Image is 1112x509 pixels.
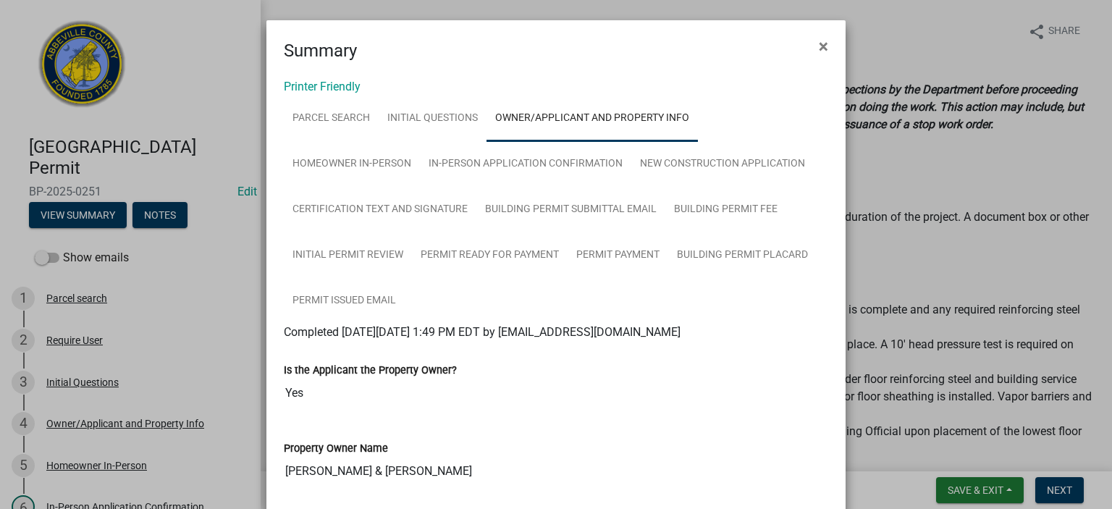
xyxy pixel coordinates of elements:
a: In-Person Application Confirmation [420,141,631,188]
a: Certification Text and Signature [284,187,476,233]
h4: Summary [284,38,357,64]
label: Is the Applicant the Property Owner? [284,366,457,376]
label: Property Owner Name [284,444,388,454]
button: Close [807,26,840,67]
a: Permit Ready for Payment [412,232,568,279]
a: Building Permit Fee [665,187,786,233]
a: Permit Issued Email [284,278,405,324]
a: Owner/Applicant and Property Info [486,96,698,142]
a: Building Permit Placard [668,232,817,279]
a: New Construction Application [631,141,814,188]
span: Completed [DATE][DATE] 1:49 PM EDT by [EMAIL_ADDRESS][DOMAIN_NAME] [284,325,681,339]
a: Permit Payment [568,232,668,279]
a: Printer Friendly [284,80,361,93]
a: Initial Permit Review [284,232,412,279]
a: Homeowner In-Person [284,141,420,188]
span: × [819,36,828,56]
a: Parcel search [284,96,379,142]
a: Initial Questions [379,96,486,142]
a: Building Permit Submittal Email [476,187,665,233]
